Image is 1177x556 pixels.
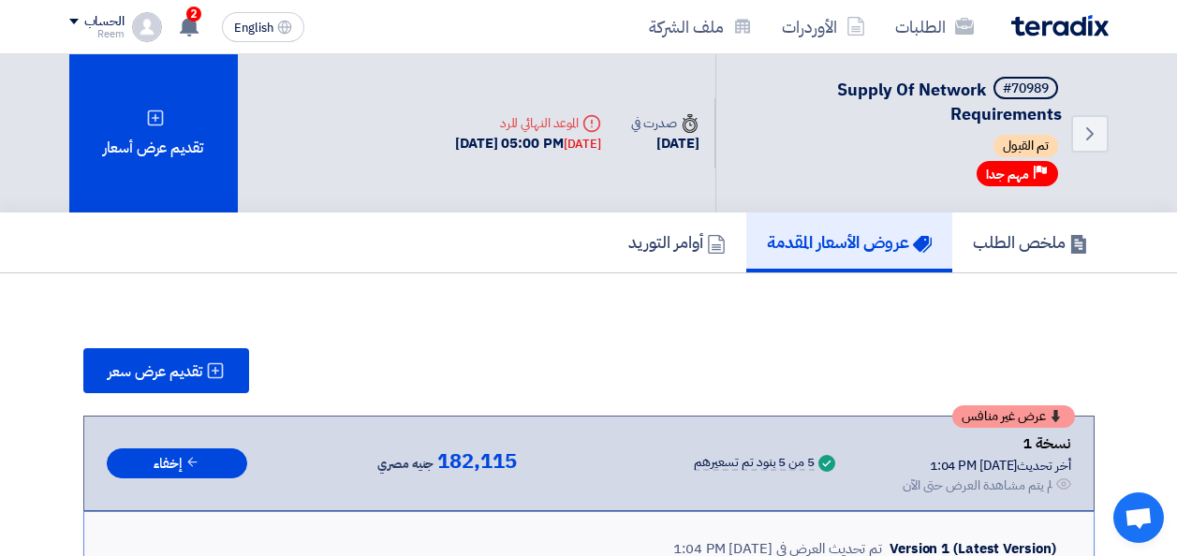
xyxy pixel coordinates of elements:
div: [DATE] [631,133,699,154]
div: الحساب [84,14,125,30]
a: أوامر التوريد [608,212,746,272]
span: عرض غير منافس [962,410,1046,423]
button: إخفاء [107,448,247,479]
button: English [222,12,304,42]
div: لم يتم مشاهدة العرض حتى الآن [903,476,1052,495]
div: تقديم عرض أسعار [69,54,238,212]
a: Open chat [1113,492,1164,543]
div: نسخة 1 [903,432,1071,456]
a: عروض الأسعار المقدمة [746,212,952,272]
h5: أوامر التوريد [628,231,726,253]
span: تقديم عرض سعر [108,364,202,379]
img: profile_test.png [132,12,162,42]
div: Reem [69,29,125,39]
a: ملف الشركة [634,5,767,49]
h5: ملخص الطلب [973,231,1088,253]
a: الأوردرات [767,5,880,49]
a: ملخص الطلب [952,212,1109,272]
button: تقديم عرض سعر [83,348,249,393]
div: الموعد النهائي للرد [455,113,601,133]
div: أخر تحديث [DATE] 1:04 PM [903,456,1071,476]
img: Teradix logo [1011,15,1109,37]
span: English [234,22,273,35]
div: 5 من 5 بنود تم تسعيرهم [694,456,815,471]
span: Supply Of Network Requirements [837,77,1062,126]
div: [DATE] 05:00 PM [455,133,601,154]
span: تم القبول [993,135,1058,157]
a: الطلبات [880,5,989,49]
span: 2 [186,7,201,22]
h5: عروض الأسعار المقدمة [767,231,932,253]
span: 182,115 [437,450,516,473]
div: صدرت في [631,113,699,133]
span: جنيه مصري [377,453,434,476]
h5: Supply Of Network Requirements [739,77,1062,125]
span: مهم جدا [986,166,1029,183]
div: [DATE] [564,135,601,154]
div: #70989 [1003,82,1049,95]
